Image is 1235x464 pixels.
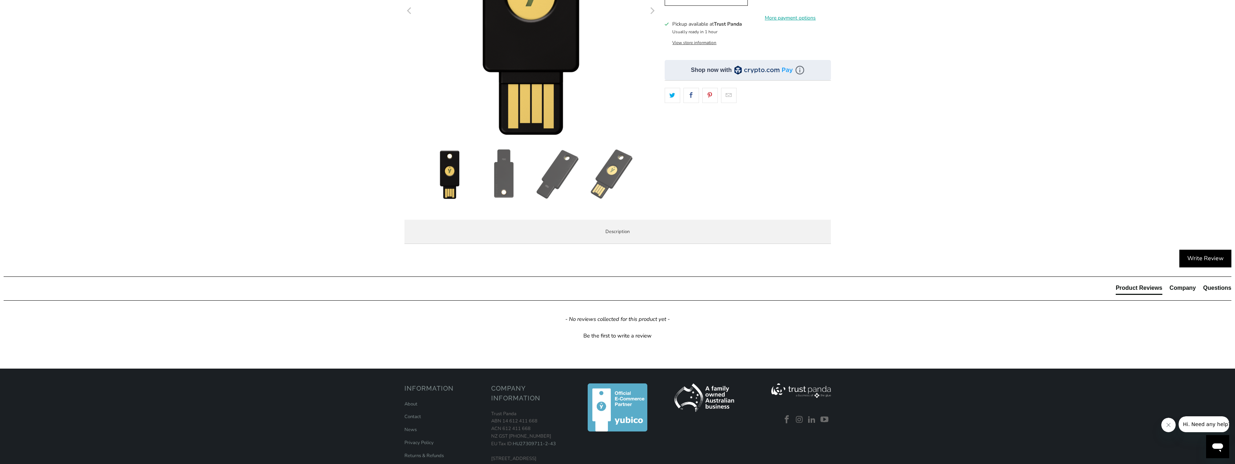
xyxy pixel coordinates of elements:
img: Security Key (NFC) by Yubico - Trust Panda [424,149,475,199]
a: About [404,401,417,407]
em: - No reviews collected for this product yet - [565,315,670,323]
div: Be the first to write a review [4,330,1231,340]
img: Security Key (NFC) by Yubico - Trust Panda [533,149,583,199]
a: Share this on Pinterest [702,88,718,103]
span: Hi. Need any help? [4,5,52,11]
iframe: Reviews Widget [665,116,831,139]
div: Reviews Tabs [1116,284,1231,298]
iframe: Button to launch messaging window [1206,435,1229,458]
a: Privacy Policy [404,439,434,446]
button: View store information [672,40,716,46]
label: Description [404,220,831,244]
a: Contact [404,413,421,420]
a: Trust Panda Australia on Instagram [794,415,805,425]
small: Usually ready in 1 hour [672,29,717,35]
a: Returns & Refunds [404,452,444,459]
div: Shop now with [691,66,732,74]
div: Be the first to write a review [583,332,652,340]
div: Company [1170,284,1196,292]
a: Trust Panda Australia on Facebook [782,415,793,425]
img: Security Key (NFC) by Yubico - Trust Panda [479,149,529,199]
a: More payment options [750,14,831,22]
iframe: Message from company [1179,416,1229,432]
a: News [404,426,417,433]
h3: Pickup available at [672,20,742,28]
div: Questions [1203,284,1231,292]
a: HU27309711-2-43 [513,441,556,447]
a: Share this on Facebook [683,88,699,103]
img: Security Key (NFC) by Yubico - Trust Panda [587,149,638,199]
a: Email this to a friend [721,88,737,103]
a: Trust Panda Australia on YouTube [819,415,830,425]
div: Write Review [1179,250,1231,268]
a: Share this on Twitter [665,88,680,103]
a: Trust Panda Australia on LinkedIn [807,415,818,425]
b: Trust Panda [714,21,742,27]
div: Product Reviews [1116,284,1162,292]
iframe: Close message [1161,418,1176,432]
